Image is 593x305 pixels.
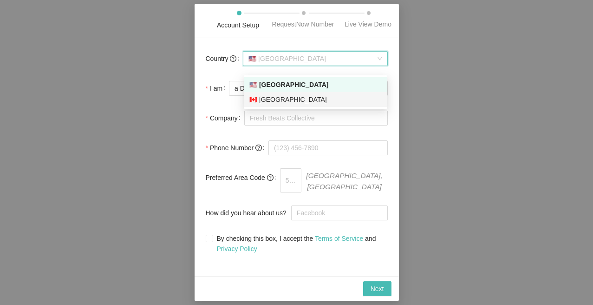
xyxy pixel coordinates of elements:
div: [GEOGRAPHIC_DATA] [249,94,382,105]
span: Country [206,53,237,64]
span: 🇺🇸 [249,81,257,88]
label: Company [206,109,244,127]
span: Phone Number [210,143,262,153]
input: 510 [280,168,301,192]
span: a DJ, DJ company owner, or bar/venue owner [235,81,382,95]
span: question-circle [267,174,274,181]
div: RequestNow Number [272,19,334,29]
span: question-circle [255,145,262,151]
div: Account Setup [217,20,259,30]
span: 🇨🇦 [249,96,257,103]
div: Live View Demo [345,19,391,29]
a: Terms of Service [315,235,363,242]
input: (123) 456-7890 [268,140,388,155]
span: 🇺🇸 [248,55,256,62]
span: By checking this box, I accept the and [213,233,388,254]
button: Next [363,281,391,296]
input: Company [244,111,388,126]
span: [GEOGRAPHIC_DATA], [GEOGRAPHIC_DATA] [301,168,388,192]
span: [GEOGRAPHIC_DATA] [248,52,382,66]
span: Next [371,284,384,294]
input: How did you hear about us? [291,206,388,220]
label: I am [206,79,229,98]
span: question-circle [230,55,236,62]
span: Preferred Area Code [206,172,274,183]
label: How did you hear about us? [206,204,291,222]
a: Privacy Policy [217,245,257,252]
div: [GEOGRAPHIC_DATA] [249,80,382,90]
